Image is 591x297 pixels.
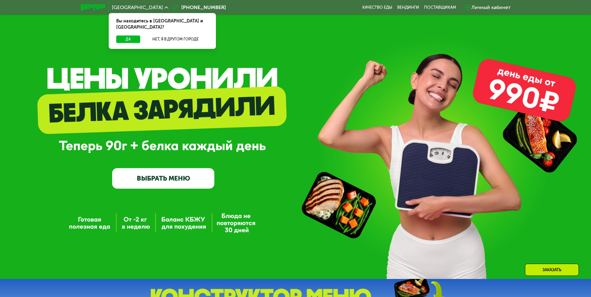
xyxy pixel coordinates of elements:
[112,168,214,189] a: ВЫБРАТЬ МЕНЮ
[424,5,456,10] div: поставщикам
[112,5,163,10] span: [GEOGRAPHIC_DATA]
[171,4,226,11] a: [PHONE_NUMBER]
[471,4,511,11] div: Личный кабинет
[525,264,579,276] div: Заказать
[362,5,392,10] a: Качество еды
[397,5,419,10] a: Вендинги
[116,35,140,43] button: Да
[143,35,208,43] button: Нет, я в другом городе
[109,13,216,35] div: Вы находитесь в [GEOGRAPHIC_DATA] и [GEOGRAPHIC_DATA]?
